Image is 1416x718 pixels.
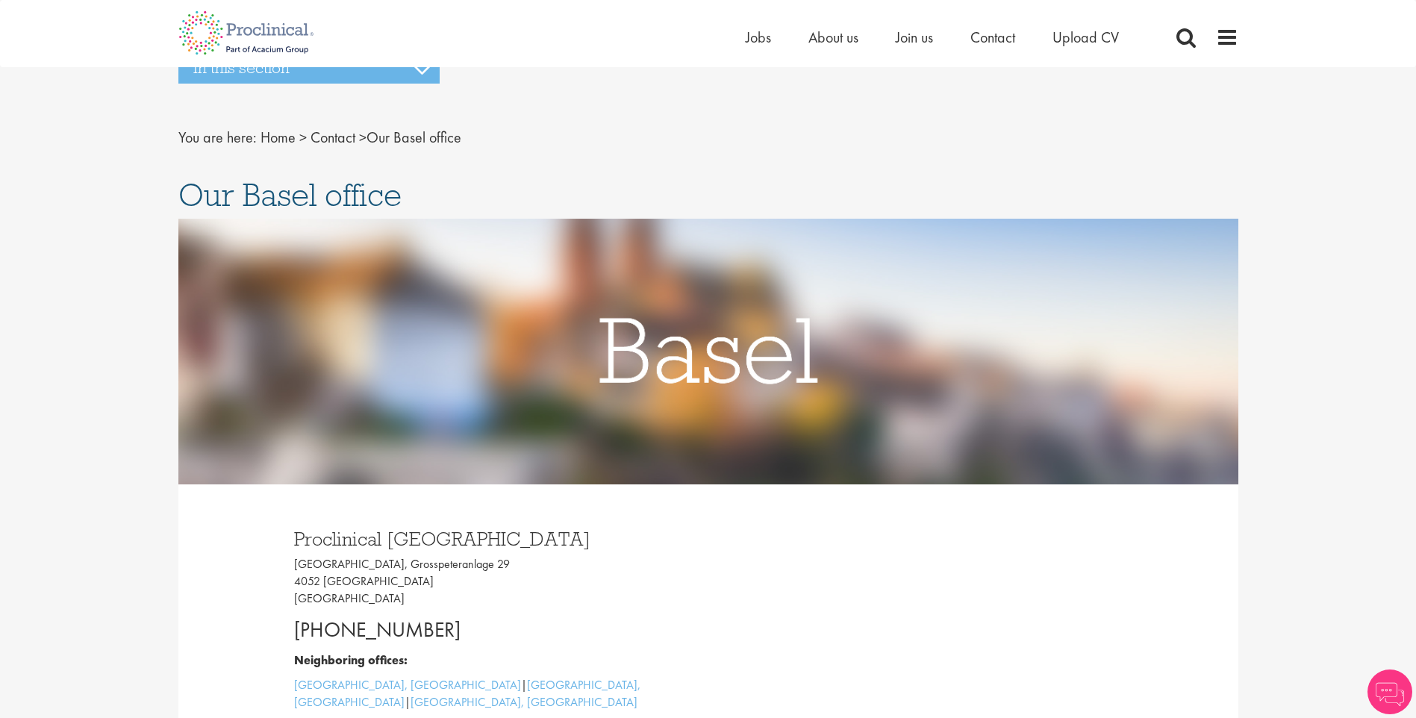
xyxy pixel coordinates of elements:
[178,175,402,215] span: Our Basel office
[261,128,461,147] span: Our Basel office
[178,128,257,147] span: You are here:
[359,128,367,147] span: >
[294,677,697,711] p: | |
[178,52,440,84] h3: In this section
[294,615,697,645] p: [PHONE_NUMBER]
[1052,28,1119,47] a: Upload CV
[1367,669,1412,714] img: Chatbot
[808,28,858,47] a: About us
[294,556,697,608] p: [GEOGRAPHIC_DATA], Grosspeteranlage 29 4052 [GEOGRAPHIC_DATA] [GEOGRAPHIC_DATA]
[746,28,771,47] a: Jobs
[294,677,521,693] a: [GEOGRAPHIC_DATA], [GEOGRAPHIC_DATA]
[311,128,355,147] a: breadcrumb link to Contact
[294,652,408,668] b: Neighboring offices:
[299,128,307,147] span: >
[294,529,697,549] h3: Proclinical [GEOGRAPHIC_DATA]
[294,677,640,710] a: [GEOGRAPHIC_DATA], [GEOGRAPHIC_DATA]
[970,28,1015,47] a: Contact
[896,28,933,47] a: Join us
[411,694,637,710] a: [GEOGRAPHIC_DATA], [GEOGRAPHIC_DATA]
[261,128,296,147] a: breadcrumb link to Home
